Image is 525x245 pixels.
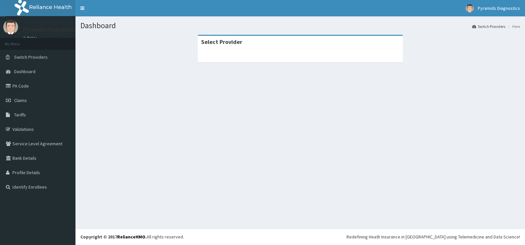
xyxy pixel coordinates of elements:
[201,38,242,46] strong: Select Provider
[3,20,18,34] img: User Image
[80,234,147,240] strong: Copyright © 2017 .
[117,234,145,240] a: RelianceHMO
[23,27,77,32] p: Pyramids Diagnostics
[478,5,520,11] span: Pyramids Diagnostics
[75,228,525,245] footer: All rights reserved.
[472,24,505,29] a: Switch Providers
[506,24,520,29] li: Here
[14,97,27,103] span: Claims
[23,36,39,40] a: Online
[14,69,35,74] span: Dashboard
[466,4,474,12] img: User Image
[14,54,48,60] span: Switch Providers
[14,112,26,118] span: Tariffs
[80,21,520,30] h1: Dashboard
[346,234,520,240] div: Redefining Heath Insurance in [GEOGRAPHIC_DATA] using Telemedicine and Data Science!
